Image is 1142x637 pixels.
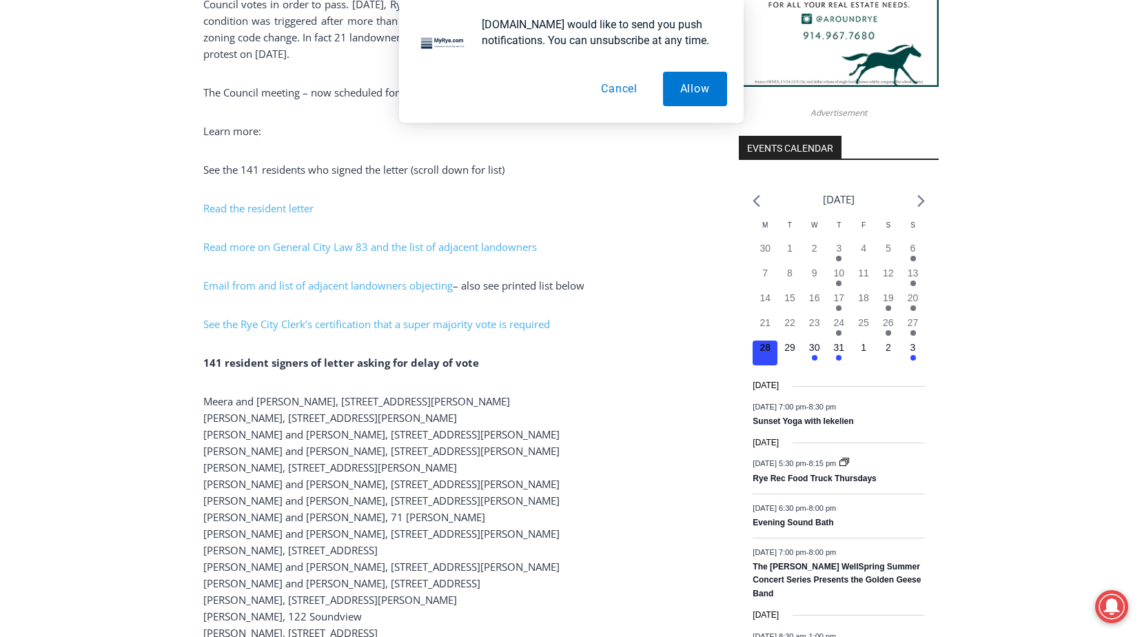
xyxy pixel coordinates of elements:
[420,14,480,53] h4: Book [PERSON_NAME]'s Good Humor for Your Event
[834,342,845,353] time: 31
[811,221,817,229] span: W
[762,221,768,229] span: M
[808,402,836,410] span: 8:30 pm
[753,459,806,467] span: [DATE] 5:30 pm
[360,137,639,168] span: Intern @ [DOMAIN_NAME]
[784,317,795,328] time: 22
[901,316,926,341] button: 27 Has events
[90,18,340,44] div: Book [PERSON_NAME]'s Good Humor for Your Drive by Birthday
[834,267,845,279] time: 10
[753,402,836,410] time: -
[861,221,866,229] span: F
[851,220,876,241] div: Friday
[584,72,655,106] button: Cancel
[808,503,836,512] span: 8:00 pm
[827,291,852,316] button: 17 Has events
[917,194,925,208] a: Next month
[876,220,901,241] div: Saturday
[886,305,891,311] em: Has events
[802,341,827,365] button: 30 Has events
[802,220,827,241] div: Wednesday
[851,316,876,341] button: 25
[802,241,827,266] button: 2
[777,220,802,241] div: Tuesday
[836,256,842,261] em: Has events
[851,241,876,266] button: 4
[753,548,836,556] time: -
[753,562,921,600] a: The [PERSON_NAME] WellSpring Summer Concert Series Presents the Golden Geese Band
[777,316,802,341] button: 22
[851,291,876,316] button: 18
[759,317,771,328] time: 21
[203,277,703,294] p: – also see printed list below
[886,243,891,254] time: 5
[910,342,916,353] time: 3
[753,503,836,512] time: -
[348,1,651,134] div: "[PERSON_NAME] and I covered the [DATE] Parade, which was a really eye opening experience as I ha...
[858,317,869,328] time: 25
[753,291,777,316] button: 14
[753,609,779,622] time: [DATE]
[883,267,894,279] time: 12
[759,292,771,303] time: 14
[858,292,869,303] time: 18
[836,330,842,336] em: Has events
[910,330,916,336] em: Has events
[910,221,915,229] span: S
[663,72,727,106] button: Allow
[901,341,926,365] button: 3 Has events
[834,317,845,328] time: 24
[753,194,760,208] a: Previous month
[141,86,196,165] div: "the precise, almost orchestrated movements of cutting and assembling sushi and [PERSON_NAME] mak...
[901,241,926,266] button: 6 Has events
[861,243,866,254] time: 4
[777,241,802,266] button: 1
[910,281,916,286] em: Has events
[739,136,842,159] h2: Events Calendar
[753,503,806,512] span: [DATE] 6:30 pm
[910,243,916,254] time: 6
[812,267,817,279] time: 9
[886,342,891,353] time: 2
[808,459,836,467] span: 8:15 pm
[802,316,827,341] button: 23
[910,256,916,261] em: Has events
[901,291,926,316] button: 20 Has events
[4,142,135,194] span: Open Tues. - Sun. [PHONE_NUMBER]
[777,291,802,316] button: 15
[416,17,471,72] img: notification icon
[901,220,926,241] div: Sunday
[876,316,901,341] button: 26 Has events
[812,243,817,254] time: 2
[759,243,771,254] time: 30
[753,341,777,365] button: 28
[827,341,852,365] button: 31 Has events
[910,305,916,311] em: Has events
[858,267,869,279] time: 11
[334,1,416,63] img: s_800_d653096d-cda9-4b24-94f4-9ae0c7afa054.jpeg
[802,291,827,316] button: 16
[808,548,836,556] span: 8:00 pm
[753,220,777,241] div: Monday
[203,317,550,331] a: See the Rye City Clerk’s certification that a super majority vote is required
[876,341,901,365] button: 2
[1,139,139,172] a: Open Tues. - Sun. [PHONE_NUMBER]
[809,342,820,353] time: 30
[203,201,314,215] a: Read the resident letter
[827,220,852,241] div: Thursday
[827,241,852,266] button: 3 Has events
[759,342,771,353] time: 28
[753,436,779,449] time: [DATE]
[753,474,876,485] a: Rye Rec Food Truck Thursdays
[802,266,827,291] button: 9
[837,221,841,229] span: T
[809,317,820,328] time: 23
[908,292,919,303] time: 20
[886,221,890,229] span: S
[753,266,777,291] button: 7
[886,330,891,336] em: Has events
[861,342,866,353] time: 1
[753,548,806,556] span: [DATE] 7:00 pm
[784,342,795,353] time: 29
[836,305,842,311] em: Has events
